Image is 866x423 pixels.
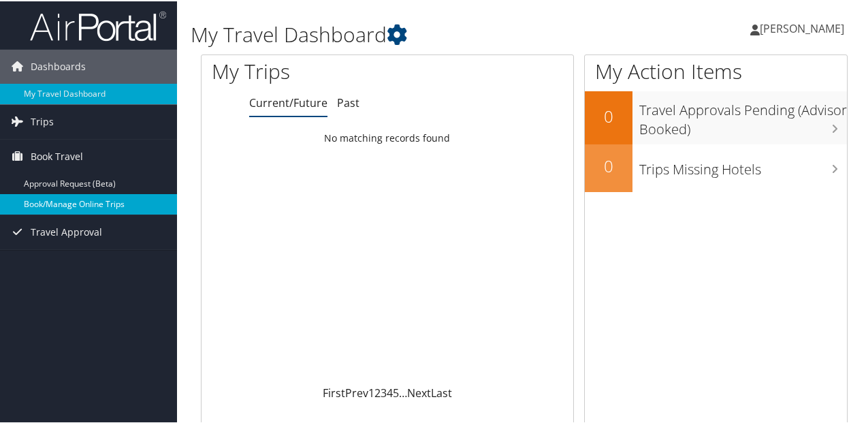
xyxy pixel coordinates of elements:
[639,93,847,138] h3: Travel Approvals Pending (Advisor Booked)
[31,48,86,82] span: Dashboards
[368,384,374,399] a: 1
[393,384,399,399] a: 5
[323,384,345,399] a: First
[249,94,327,109] a: Current/Future
[407,384,431,399] a: Next
[212,56,408,84] h1: My Trips
[585,90,847,142] a: 0Travel Approvals Pending (Advisor Booked)
[585,56,847,84] h1: My Action Items
[30,9,166,41] img: airportal-logo.png
[585,143,847,191] a: 0Trips Missing Hotels
[387,384,393,399] a: 4
[381,384,387,399] a: 3
[431,384,452,399] a: Last
[202,125,573,149] td: No matching records found
[750,7,858,48] a: [PERSON_NAME]
[399,384,407,399] span: …
[639,152,847,178] h3: Trips Missing Hotels
[345,384,368,399] a: Prev
[337,94,359,109] a: Past
[191,19,635,48] h1: My Travel Dashboard
[374,384,381,399] a: 2
[585,153,632,176] h2: 0
[31,214,102,248] span: Travel Approval
[760,20,844,35] span: [PERSON_NAME]
[31,138,83,172] span: Book Travel
[585,104,632,127] h2: 0
[31,104,54,138] span: Trips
